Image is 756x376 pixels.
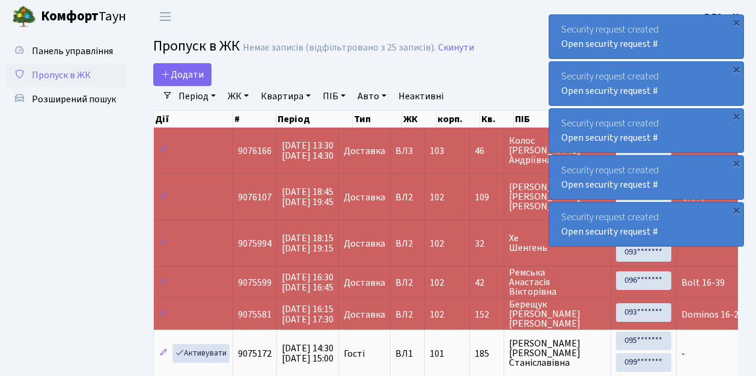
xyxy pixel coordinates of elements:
[475,146,499,156] span: 46
[344,310,385,319] span: Доставка
[6,87,126,111] a: Розширений пошук
[238,347,272,360] span: 9075172
[41,7,99,26] b: Комфорт
[238,191,272,204] span: 9076107
[238,144,272,158] span: 9076166
[395,146,419,156] span: ВЛ3
[233,111,276,128] th: #
[475,310,499,319] span: 152
[238,308,272,321] span: 9075581
[12,5,36,29] img: logo.png
[430,237,444,250] span: 102
[344,278,385,288] span: Доставка
[475,349,499,359] span: 185
[730,16,742,28] div: ×
[238,237,272,250] span: 9075994
[6,63,126,87] a: Пропуск в ЖК
[32,93,116,106] span: Розширений пошук
[256,86,316,106] a: Квартира
[430,308,444,321] span: 102
[509,233,606,253] span: Хе Шенгень
[282,139,334,162] span: [DATE] 13:30 [DATE] 14:30
[475,193,499,202] span: 109
[430,276,444,289] span: 102
[395,278,419,288] span: ВЛ2
[344,146,385,156] span: Доставка
[509,136,606,165] span: Колос [PERSON_NAME] Андріївна
[318,86,350,106] a: ПІБ
[730,204,742,216] div: ×
[344,349,365,359] span: Гості
[41,7,126,27] span: Таун
[353,86,391,106] a: Авто
[509,339,606,368] span: [PERSON_NAME] [PERSON_NAME] Станіславівна
[395,349,419,359] span: ВЛ1
[681,347,685,360] span: -
[153,35,240,57] span: Пропуск в ЖК
[480,111,514,128] th: Кв.
[276,111,353,128] th: Період
[395,310,419,319] span: ВЛ2
[681,276,725,289] span: Bolt 16-39
[161,68,204,81] span: Додати
[153,63,212,86] a: Додати
[561,225,658,238] a: Open security request #
[150,7,180,26] button: Переключити навігацію
[561,131,658,144] a: Open security request #
[704,10,742,24] a: ВЛ2 -. К.
[549,15,743,58] div: Security request created
[172,344,230,363] a: Активувати
[353,111,402,128] th: Тип
[704,10,742,23] b: ВЛ2 -. К.
[561,178,658,191] a: Open security request #
[436,111,480,128] th: корп.
[430,191,444,204] span: 102
[730,63,742,75] div: ×
[282,232,334,255] span: [DATE] 18:15 [DATE] 19:15
[282,303,334,326] span: [DATE] 16:15 [DATE] 17:30
[344,239,385,248] span: Доставка
[154,111,233,128] th: Дії
[282,185,334,209] span: [DATE] 18:45 [DATE] 19:45
[509,268,606,297] span: Ремська Анастасія Вікторівна
[395,193,419,202] span: ВЛ2
[438,42,474,54] a: Скинути
[549,203,743,246] div: Security request created
[223,86,254,106] a: ЖК
[549,109,743,152] div: Security request created
[509,300,606,328] span: Берещук [PERSON_NAME] [PERSON_NAME]
[344,193,385,202] span: Доставка
[394,86,448,106] a: Неактивні
[430,144,444,158] span: 103
[730,110,742,122] div: ×
[561,84,658,97] a: Open security request #
[238,276,272,289] span: 9075599
[32,45,113,58] span: Панель управління
[402,111,436,128] th: ЖК
[549,156,743,199] div: Security request created
[475,278,499,288] span: 42
[6,39,126,63] a: Панель управління
[282,271,334,294] span: [DATE] 16:30 [DATE] 16:45
[282,342,334,365] span: [DATE] 14:30 [DATE] 15:00
[32,69,91,82] span: Пропуск в ЖК
[475,239,499,248] span: 32
[509,182,606,211] span: [PERSON_NAME] [PERSON_NAME] [PERSON_NAME]
[681,308,743,321] span: Dominos 16-23
[243,42,436,54] div: Немає записів (відфільтровано з 25 записів).
[430,347,444,360] span: 101
[549,62,743,105] div: Security request created
[561,37,658,51] a: Open security request #
[174,86,221,106] a: Період
[730,157,742,169] div: ×
[514,111,596,128] th: ПІБ
[395,239,419,248] span: ВЛ2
